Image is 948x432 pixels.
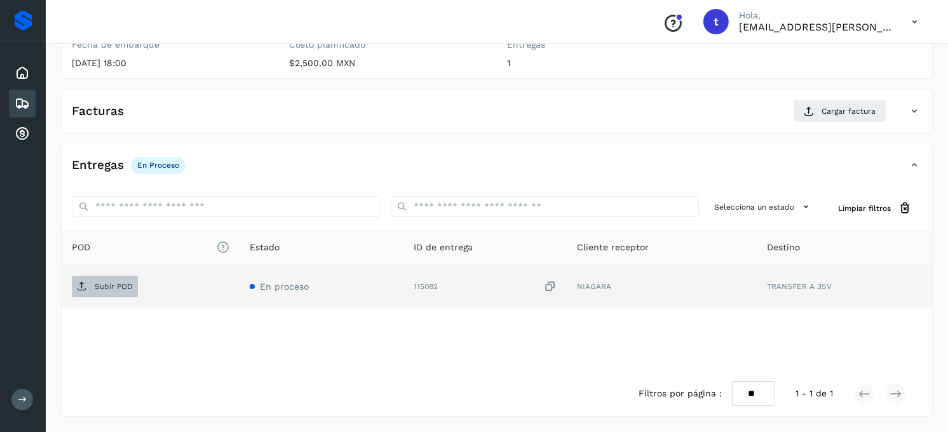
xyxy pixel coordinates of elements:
[95,282,133,291] p: Subir POD
[739,10,891,21] p: Hola,
[290,58,487,69] p: $2,500.00 MXN
[72,276,138,297] button: Subir POD
[793,100,886,123] button: Cargar factura
[414,280,557,294] div: 115082
[62,100,932,133] div: FacturasCargar factura
[567,266,757,307] td: NIAGARA
[9,90,36,118] div: Embarques
[137,161,179,170] p: En proceso
[767,241,800,254] span: Destino
[260,281,309,292] span: En proceso
[838,203,891,214] span: Limpiar filtros
[9,59,36,87] div: Inicio
[822,105,876,117] span: Cargar factura
[739,21,891,33] p: transportes.lg.lozano@gmail.com
[72,104,124,119] h4: Facturas
[507,39,705,50] label: Entregas
[72,39,269,50] label: Fecha de embarque
[72,58,269,69] p: [DATE] 18:00
[709,196,818,217] button: Selecciona un estado
[9,120,36,148] div: Cuentas por cobrar
[828,196,922,220] button: Limpiar filtros
[796,387,833,400] span: 1 - 1 de 1
[62,154,932,186] div: EntregasEn proceso
[577,241,649,254] span: Cliente receptor
[72,241,229,254] span: POD
[757,266,932,307] td: TRANSFER A 3SV
[414,241,473,254] span: ID de entrega
[72,158,124,173] h4: Entregas
[250,241,280,254] span: Estado
[507,58,705,69] p: 1
[290,39,487,50] label: Costo planificado
[639,387,722,400] span: Filtros por página :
